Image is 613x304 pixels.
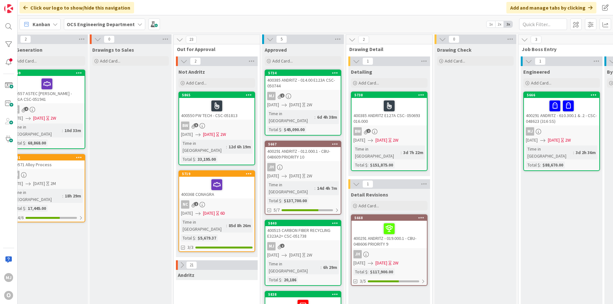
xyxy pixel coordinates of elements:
[526,145,573,159] div: Time in [GEOGRAPHIC_DATA]
[315,114,339,121] div: 6d 4h 38m
[11,205,25,212] div: Total $
[362,180,373,188] span: 1
[437,47,472,53] span: Drawing Check
[179,171,254,177] div: 5719
[359,80,379,86] span: Add Card...
[289,101,301,108] span: [DATE]
[220,131,226,138] div: 2W
[25,139,26,146] span: :
[354,93,427,97] div: 5738
[267,92,276,100] div: MJ
[367,161,368,168] span: :
[186,80,207,86] span: Add Card...
[182,93,254,97] div: 5865
[9,70,85,76] div: 5869
[352,92,427,125] div: 5738400385 ANDRITZ E127A CSC- 050693 016.000
[351,214,428,286] a: 5668400291 ANDRITZ - 019.000.1 - CBU-048606 PRIORITY 9JH[DATE][DATE]2WTotal $:$117,900.003/5
[306,173,312,179] div: 2W
[322,264,339,271] div: 6h 29m
[182,172,254,176] div: 5719
[12,71,85,75] div: 5869
[315,185,339,192] div: 14d 4h 7m
[531,80,551,86] span: Add Card...
[50,180,56,187] div: 2M
[26,139,48,146] div: 68,868.00
[353,137,365,144] span: [DATE]
[203,131,215,138] span: [DATE]
[354,216,427,220] div: 5668
[268,292,341,297] div: 5838
[9,154,85,222] a: 5881400571 Alloy ProcessDH[DATE][DATE]2MTime in [GEOGRAPHIC_DATA]:18h 29mTotal $:17,445.004/6
[181,234,195,241] div: Total $
[265,220,341,226] div: 5840
[265,92,341,100] div: MJ
[535,57,546,65] span: 1
[445,58,465,64] span: Add Card...
[368,161,395,168] div: $151,875.00
[362,57,373,65] span: 1
[289,252,301,258] span: [DATE]
[274,207,280,213] span: 5/7
[195,156,196,163] span: :
[504,21,512,27] span: 3x
[353,145,401,159] div: Time in [GEOGRAPHIC_DATA]
[186,261,197,269] span: 21
[20,35,31,43] span: 2
[524,92,599,125] div: 5666400291 ANDRITZ - 610.300.1 & .2 - CSC-048623 (316 SS)
[194,123,198,127] span: 5
[267,110,314,124] div: Time in [GEOGRAPHIC_DATA]
[358,36,369,43] span: 2
[33,20,50,28] span: Kanban
[11,189,62,203] div: Time in [GEOGRAPHIC_DATA]
[265,163,341,171] div: JH
[351,69,372,75] span: Detailing
[265,70,341,136] a: 5734400385 ANDRITZ - 014.00 E123A CSC-050744MJ[DATE][DATE]2WTime in [GEOGRAPHIC_DATA]:6d 4h 38mTo...
[487,21,495,27] span: 1x
[526,127,534,136] div: MJ
[393,137,398,144] div: 2W
[265,141,341,147] div: 5667
[179,98,254,120] div: 400550 PW TECH - CSC-051813
[321,264,322,271] span: :
[19,2,134,13] div: Click our logo to show/hide this navigation
[375,260,387,266] span: [DATE]
[281,126,282,133] span: :
[268,71,341,75] div: 5734
[574,149,597,156] div: 3d 2h 36m
[179,177,254,198] div: 400368 CONAGRA
[181,219,226,233] div: Time in [GEOGRAPHIC_DATA]
[62,127,63,134] span: :
[306,252,312,258] div: 2W
[186,36,197,43] span: 23
[63,127,83,134] div: 10d 33m
[4,4,13,13] img: Visit kanbanzone.com
[267,181,314,195] div: Time in [GEOGRAPHIC_DATA]
[267,276,281,283] div: Total $
[353,161,367,168] div: Total $
[267,126,281,133] div: Total $
[9,47,42,53] span: GA Generation
[280,244,284,248] span: 2
[276,35,287,43] span: 5
[18,214,24,221] span: 4/6
[265,70,341,90] div: 5734400385 ANDRITZ - 014.00 E123A CSC-050744
[352,250,427,258] div: JH
[67,21,135,27] b: OCS Engineering Department
[62,192,63,199] span: :
[181,156,195,163] div: Total $
[265,141,341,215] a: 5667400291 ANDRITZ - 012.000.1 - CBU-048609 PRIORITY 10JH[DATE][DATE]2WTime in [GEOGRAPHIC_DATA]:...
[177,46,252,52] span: Out for Approval
[187,244,193,251] span: 3/3
[353,268,367,275] div: Total $
[179,92,254,98] div: 5865
[401,149,402,156] span: :
[265,76,341,90] div: 400385 ANDRITZ - 014.00 E123A CSC-050744
[194,202,198,206] span: 2
[196,156,217,163] div: 33,195.00
[268,142,341,146] div: 5667
[540,161,541,168] span: :
[9,155,85,169] div: 5881400571 Alloy Process
[92,47,134,53] span: Drawings to Sales
[265,292,341,297] div: 5838
[24,107,28,111] span: 4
